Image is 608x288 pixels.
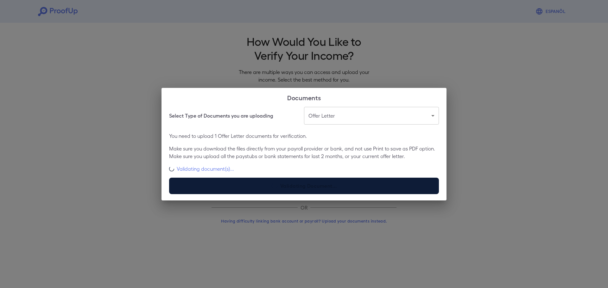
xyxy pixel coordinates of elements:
[169,112,273,119] h6: Select Type of Documents you are uploading
[177,165,234,173] p: Validating document(s)...
[169,132,439,140] p: You need to upload 1 Offer Letter documents for verification.
[169,145,439,160] p: Make sure you download the files directly from your payroll provider or bank, and not use Print t...
[161,88,446,107] h2: Documents
[304,107,439,125] div: Offer Letter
